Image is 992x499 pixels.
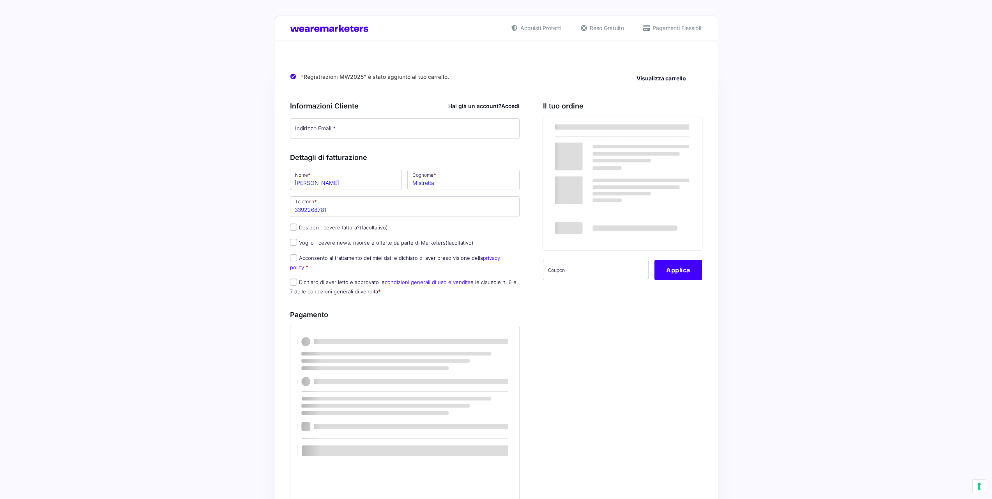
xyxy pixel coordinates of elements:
label: Acconsento al trattamento dei miei dati e dichiaro di aver preso visione della [290,255,500,270]
input: Desideri ricevere fattura?(facoltativo) [290,224,297,231]
th: Prodotto [543,117,635,137]
th: Totale [543,187,635,250]
input: Dichiaro di aver letto e approvato lecondizioni generali di uso e venditae le clausole n. 6 e 7 d... [290,279,297,286]
h3: Informazioni Cliente [290,101,520,111]
input: Telefono * [290,196,520,217]
label: Desideri ricevere fattura? [290,224,388,231]
input: Coupon [543,260,649,280]
label: Dichiaro di aver letto e approvato le e le clausole n. 6 e 7 delle condizioni generali di vendita [290,279,516,294]
button: Le tue preferenze relative al consenso per le tecnologie di tracciamento [973,479,986,493]
h3: Pagamento [290,309,520,320]
span: (facoltativo) [446,240,474,246]
input: Nome * [290,170,402,190]
div: “Registrazioni MW2025” è stato aggiunto al tuo carrello. [290,67,702,87]
th: Subtotale [543,162,635,187]
a: Accedi [501,103,520,109]
span: (facoltativo) [360,224,388,231]
input: Indirizzo Email * [290,118,520,139]
iframe: Customerly Messenger Launcher [6,469,30,492]
button: Applica [654,260,702,280]
a: Visualizza carrello [631,73,691,85]
label: Voglio ricevere news, risorse e offerte da parte di Marketers [290,240,474,246]
a: condizioni generali di uso e vendita [385,279,470,285]
div: Hai già un account? [448,102,520,110]
span: Reso Gratuito [588,24,624,32]
h3: Il tuo ordine [543,101,702,111]
a: privacy policy [290,255,500,270]
input: Acconsento al trattamento dei miei dati e dichiaro di aver preso visione dellaprivacy policy [290,254,297,261]
input: Cognome * [407,170,520,190]
span: Acquisti Protetti [518,24,561,32]
h3: Dettagli di fatturazione [290,152,520,163]
input: Voglio ricevere news, risorse e offerte da parte di Marketers(facoltativo) [290,239,297,246]
td: Registrazioni MW2025 [543,137,635,162]
span: Pagamenti Flessibili [651,24,702,32]
th: Subtotale [635,117,702,137]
